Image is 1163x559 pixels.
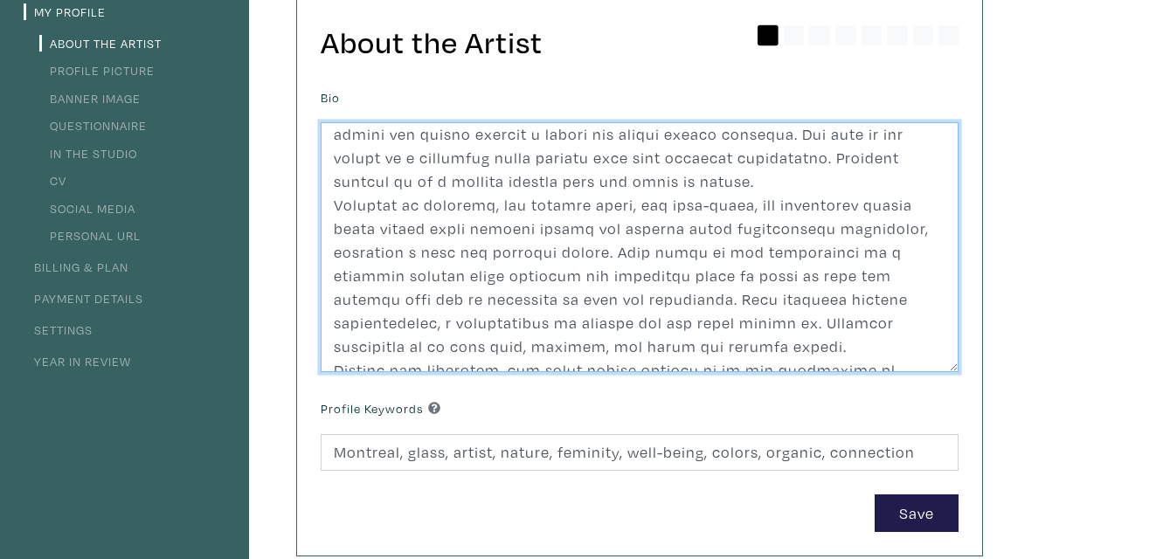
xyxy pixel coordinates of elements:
h2: About the Artist [321,24,959,61]
a: Settings [24,321,93,338]
input: Comma-separated keywords that best describe you and your work. [321,434,959,472]
a: Payment Details [24,290,143,307]
a: My Profile [24,3,106,20]
a: About the Artist [39,35,162,52]
a: Questionnaire [39,117,147,134]
label: Bio [321,88,340,107]
a: Social Media [39,200,135,217]
a: Personal URL [39,227,141,244]
a: Profile Picture [39,62,155,79]
button: Save [875,494,959,532]
a: Billing & Plan [24,259,128,275]
label: Profile Keywords [321,399,440,418]
a: Banner Image [39,90,141,107]
a: Year in Review [24,353,131,369]
a: In the Studio [39,145,137,162]
a: CV [39,172,66,189]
